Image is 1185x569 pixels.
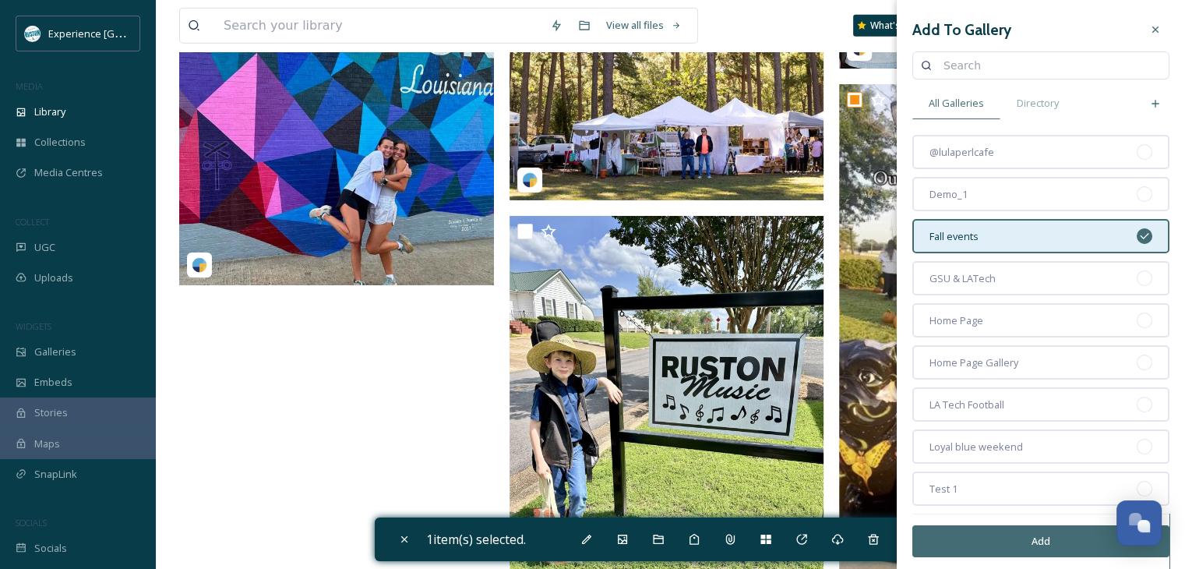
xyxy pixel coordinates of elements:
span: Loyal blue weekend [929,440,1023,454]
button: Add [912,525,1169,557]
span: Media Centres [34,165,103,180]
span: Library [34,104,65,119]
span: Home Page Gallery [929,355,1018,370]
span: Experience [GEOGRAPHIC_DATA] [48,26,203,41]
span: WIDGETS [16,320,51,332]
span: GSU & LATech [929,271,996,286]
span: Socials [34,541,67,556]
span: COLLECT [16,216,49,228]
button: Open Chat [1116,500,1162,546]
input: Search your library [216,9,542,43]
span: Stories [34,405,68,420]
span: @lulaperlcafe [929,145,994,160]
span: LA Tech Football [929,398,1004,412]
span: MEDIA [16,80,43,92]
span: Demo_1 [929,187,968,202]
span: SnapLink [34,467,77,482]
input: Search [936,50,1161,81]
span: Test 1 [929,482,958,497]
span: Uploads [34,270,73,285]
span: Maps [34,436,60,451]
h3: Add To Gallery [912,19,1011,41]
span: SOCIALS [16,517,47,528]
img: snapsea-logo.png [522,172,538,188]
span: Directory [1017,96,1059,111]
a: View all files [598,10,689,41]
span: All Galleries [929,96,984,111]
span: Home Page [929,313,983,328]
img: snapsea-logo.png [192,257,207,273]
img: 24IZHUKKFBA4HCESFN4PRDEIEY.avif [25,26,41,41]
span: Galleries [34,345,76,359]
span: Fall events [929,229,979,244]
span: UGC [34,240,55,255]
span: Collections [34,135,86,150]
span: 1 item(s) selected. [426,531,526,548]
a: What's New [853,15,931,37]
span: Embeds [34,375,72,390]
